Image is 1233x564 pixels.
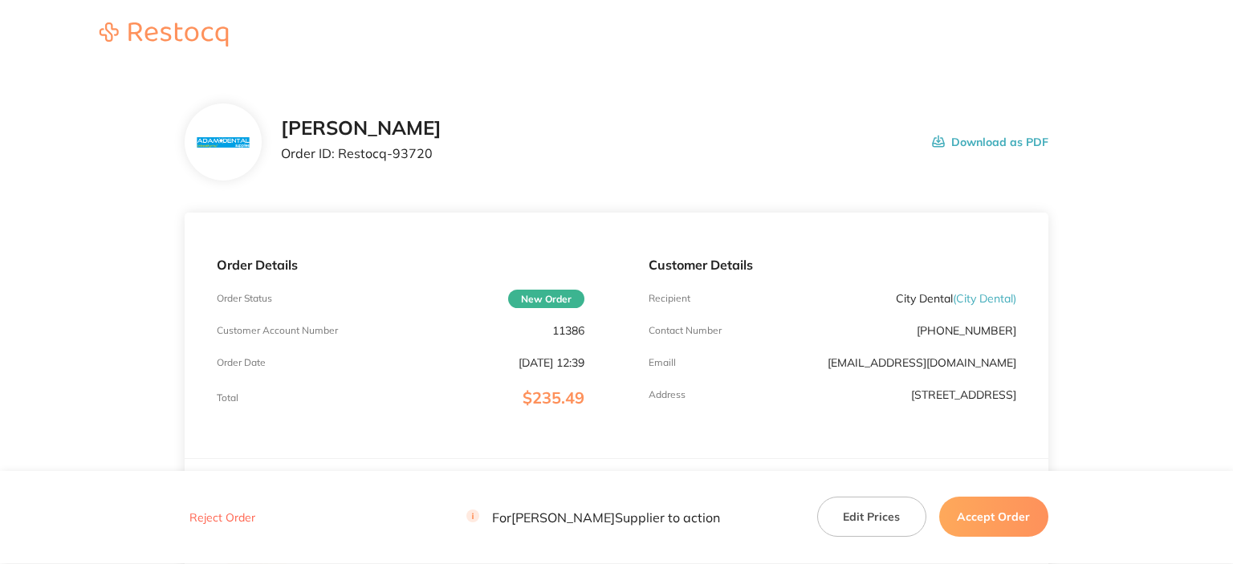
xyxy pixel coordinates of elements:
p: [PHONE_NUMBER] [917,324,1016,337]
p: Address [649,389,686,400]
th: Item [185,459,616,497]
p: Customer Details [649,258,1016,272]
p: Customer Account Number [217,325,338,336]
p: Contact Number [649,325,722,336]
p: For [PERSON_NAME] Supplier to action [466,510,720,525]
p: Recipient [649,293,690,304]
p: Order Date [217,357,266,368]
p: 11386 [552,324,584,337]
a: Restocq logo [83,22,244,49]
button: Edit Prices [817,497,926,538]
th: Quantity [858,459,927,497]
p: Total [217,392,238,404]
button: Download as PDF [932,117,1048,167]
p: City Dental [896,292,1016,305]
p: Order ID: Restocq- 93720 [281,146,442,160]
p: Order Details [217,258,584,272]
span: $235.49 [523,387,584,408]
img: Restocq logo [83,22,244,47]
a: [EMAIL_ADDRESS][DOMAIN_NAME] [828,355,1016,370]
button: Reject Order [185,511,260,525]
button: Accept Order [939,497,1048,538]
img: N3hiYW42Mg [197,137,250,148]
h2: [PERSON_NAME] [281,117,442,140]
p: Order Status [217,293,272,304]
p: Emaill [649,357,676,368]
span: New Order [508,290,584,308]
span: ( City Dental ) [953,291,1016,306]
p: [DATE] 12:39 [519,356,584,369]
th: Contract Price Excl. GST [616,459,738,497]
th: Total [927,459,1048,497]
th: RRP Price Excl. GST [738,459,859,497]
p: [STREET_ADDRESS] [911,388,1016,401]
